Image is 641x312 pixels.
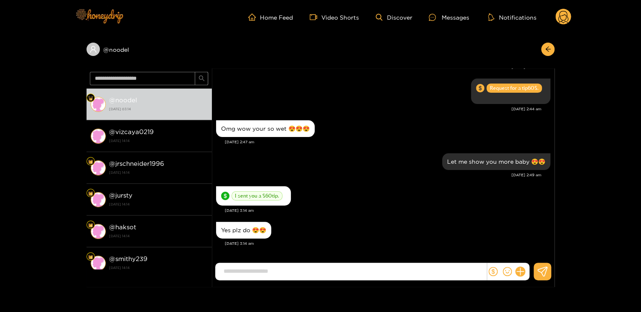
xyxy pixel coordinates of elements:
[88,159,93,164] img: Fan Level
[91,256,106,271] img: conversation
[310,13,359,21] a: Video Shorts
[216,120,315,137] div: Sep. 27, 2:47 am
[248,13,260,21] span: home
[198,75,205,82] span: search
[221,125,310,132] div: Omg wow your so wet 😍😍😍
[195,72,208,85] button: search
[476,84,484,92] span: dollar-circle
[109,160,164,167] strong: @ jrschneider1996
[442,153,550,170] div: Sep. 27, 2:49 am
[109,128,154,135] strong: @ vizcaya0219
[486,84,542,93] span: Request for a tip 60 $.
[310,13,321,21] span: video-camera
[248,13,293,21] a: Home Feed
[109,192,132,199] strong: @ jursty
[486,13,539,21] button: Notifications
[91,160,106,175] img: conversation
[487,265,499,278] button: dollar
[225,208,550,213] div: [DATE] 3:14 am
[225,139,550,145] div: [DATE] 2:47 am
[109,255,148,262] strong: @ smithy239
[88,223,93,228] img: Fan Level
[91,129,106,144] img: conversation
[88,96,93,101] img: Fan Level
[545,46,551,53] span: arrow-left
[376,14,412,21] a: Discover
[503,267,512,276] span: smile
[109,96,137,104] strong: @ noodel
[109,264,208,271] strong: [DATE] 14:14
[541,43,555,56] button: arrow-left
[109,137,208,145] strong: [DATE] 14:14
[109,232,208,240] strong: [DATE] 14:14
[216,106,542,112] div: [DATE] 2:44 am
[221,227,266,233] div: Yes plz do 😍😍
[488,267,498,276] span: dollar
[109,200,208,208] strong: [DATE] 14:14
[88,254,93,259] img: Fan Level
[91,224,106,239] img: conversation
[86,43,212,56] div: @noodel
[221,192,229,200] span: dollar-circle
[91,97,106,112] img: conversation
[216,172,542,178] div: [DATE] 2:49 am
[89,46,97,53] span: user
[225,241,550,246] div: [DATE] 3:14 am
[216,222,271,238] div: Sep. 27, 3:14 am
[109,223,136,231] strong: @ haksot
[471,79,550,104] div: Sep. 27, 2:44 am
[109,169,208,176] strong: [DATE] 14:14
[91,192,106,207] img: conversation
[447,158,545,165] div: Let me show you more baby 😍😍
[216,186,291,205] div: Sep. 27, 3:14 am
[88,191,93,196] img: Fan Level
[109,105,208,113] strong: [DATE] 03:14
[231,191,282,200] span: I sent you a $ 60 tip.
[429,13,469,22] div: Messages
